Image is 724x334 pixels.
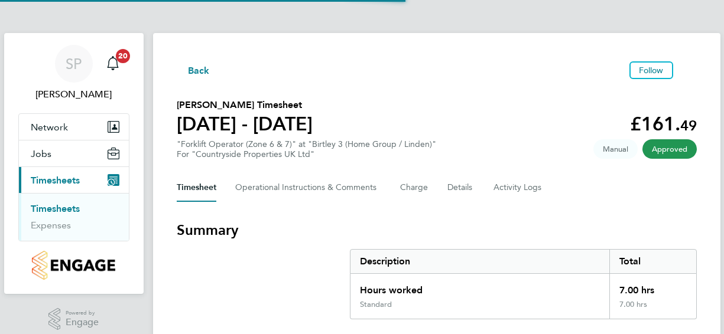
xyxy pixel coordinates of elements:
[639,65,664,76] span: Follow
[31,220,71,231] a: Expenses
[350,274,610,300] div: Hours worked
[642,139,697,159] span: This timesheet has been approved.
[31,175,80,186] span: Timesheets
[48,308,99,330] a: Powered byEngage
[188,64,210,78] span: Back
[177,173,216,202] button: Timesheet
[66,308,99,318] span: Powered by
[19,114,129,140] button: Network
[609,300,696,319] div: 7.00 hrs
[32,251,115,280] img: countryside-properties-logo-retina.png
[629,61,673,79] button: Follow
[447,173,475,202] button: Details
[235,173,381,202] button: Operational Instructions & Comments
[609,250,696,273] div: Total
[350,249,697,319] div: Summary
[116,49,130,63] span: 20
[31,203,80,214] a: Timesheets
[177,112,313,136] h1: [DATE] - [DATE]
[593,139,638,159] span: This timesheet was manually created.
[630,113,697,135] app-decimal: £161.
[19,167,129,193] button: Timesheets
[494,173,543,202] button: Activity Logs
[680,117,697,134] span: 49
[177,98,313,112] h2: [PERSON_NAME] Timesheet
[18,251,129,280] a: Go to home page
[66,56,82,71] span: SP
[31,122,68,133] span: Network
[66,317,99,328] span: Engage
[609,274,696,300] div: 7.00 hrs
[678,67,697,73] button: Timesheets Menu
[177,139,436,159] div: "Forklift Operator (Zone 6 & 7)" at "Birtley 3 (Home Group / Linden)"
[101,45,125,83] a: 20
[177,63,210,77] button: Back
[31,148,51,159] span: Jobs
[4,33,144,294] nav: Main navigation
[177,149,436,159] div: For "Countryside Properties UK Ltd"
[400,173,428,202] button: Charge
[360,300,392,309] div: Standard
[177,221,697,240] h3: Summary
[18,87,129,101] span: Stephen Purdy
[350,250,610,273] div: Description
[18,45,129,101] a: SP[PERSON_NAME]
[19,140,129,166] button: Jobs
[19,193,129,241] div: Timesheets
